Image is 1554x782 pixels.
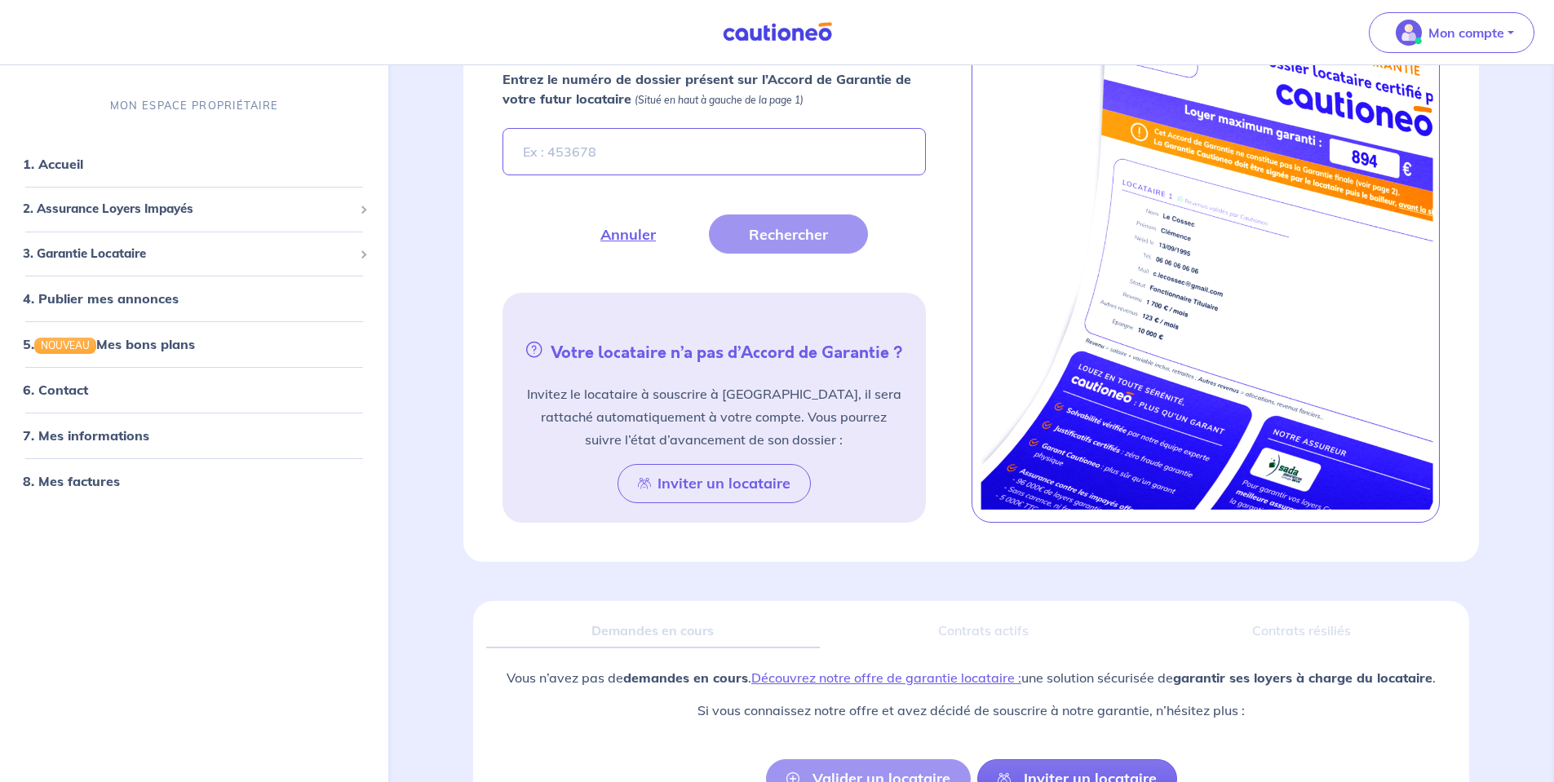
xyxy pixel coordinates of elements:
a: 5.NOUVEAUMes bons plans [23,336,195,352]
button: Annuler [560,214,696,254]
button: illu_account_valid_menu.svgMon compte [1369,12,1534,53]
strong: demandes en cours [623,669,748,686]
a: 1. Accueil [23,156,83,172]
a: 8. Mes factures [23,473,120,489]
input: Ex : 453678 [503,128,925,175]
em: (Situé en haut à gauche de la page 1) [635,94,804,106]
a: 4. Publier mes annonces [23,290,179,307]
h5: Votre locataire n’a pas d’Accord de Garantie ? [509,338,919,363]
div: 5.NOUVEAUMes bons plans [7,328,382,360]
span: 3. Garantie Locataire [23,245,353,263]
div: 8. Mes factures [7,465,382,497]
div: 7. Mes informations [7,419,382,452]
a: Découvrez notre offre de garantie locataire : [751,669,1021,686]
p: Si vous connaissez notre offre et avez décidé de souscrire à notre garantie, n’hésitez plus : [507,700,1436,720]
p: MON ESPACE PROPRIÉTAIRE [110,98,278,113]
img: Cautioneo [716,22,839,42]
div: 2. Assurance Loyers Impayés [7,193,382,225]
img: illu_account_valid_menu.svg [1396,20,1422,46]
button: Inviter un locataire [618,464,811,503]
a: 7. Mes informations [23,427,149,444]
a: 6. Contact [23,382,88,398]
div: 3. Garantie Locataire [7,238,382,270]
p: Mon compte [1428,23,1504,42]
p: Vous n’avez pas de . une solution sécurisée de . [507,668,1436,687]
div: 4. Publier mes annonces [7,282,382,315]
strong: Entrez le numéro de dossier présent sur l’Accord de Garantie de votre futur locataire [503,71,911,107]
p: Invitez le locataire à souscrire à [GEOGRAPHIC_DATA], il sera rattaché automatiquement à votre co... [522,382,905,451]
strong: garantir ses loyers à charge du locataire [1173,669,1432,686]
div: 1. Accueil [7,148,382,180]
div: 6. Contact [7,373,382,406]
span: 2. Assurance Loyers Impayés [23,200,353,219]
